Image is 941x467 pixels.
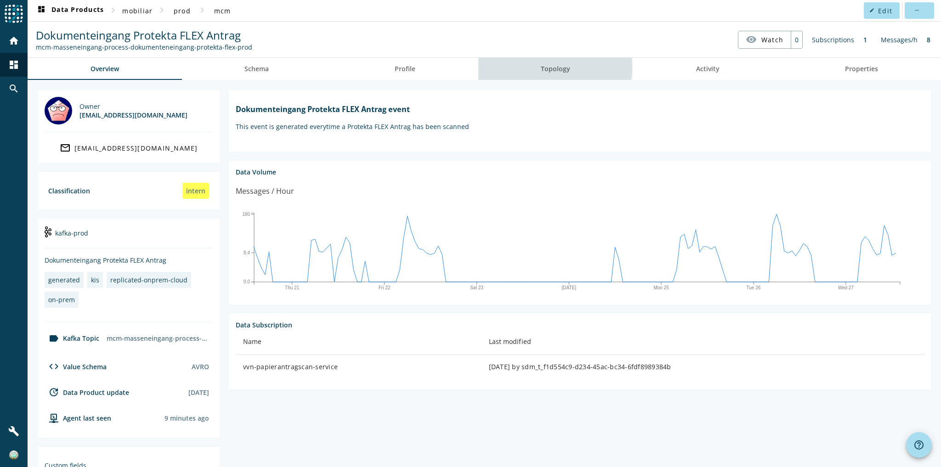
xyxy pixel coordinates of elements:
div: mcm-masseneingang-process-dokumenteneingang-protekta-flex-prod [103,330,213,346]
text: Wed 27 [838,285,854,290]
div: Agents typically reports every 15min to 1h [164,414,209,422]
div: Dokumenteingang Protekta FLEX Antrag [45,256,213,264]
div: AVRO [192,362,209,371]
div: Kafka Topic: mcm-masseneingang-process-dokumenteneingang-protekta-flex-prod [36,43,252,51]
div: generated [48,276,80,284]
mat-icon: search [8,83,19,94]
span: mobiliar [122,6,153,15]
mat-icon: label [48,333,59,344]
span: Watch [761,32,783,48]
img: spoud-logo.svg [5,5,23,23]
div: kafka-prod [45,225,213,248]
span: prod [174,6,191,15]
mat-icon: chevron_right [197,5,208,16]
div: Data Subscription [236,321,924,329]
text: Tue 26 [747,285,761,290]
text: 8.4 [244,250,250,255]
div: kis [91,276,99,284]
div: Subscriptions [807,31,859,49]
text: Fri 22 [379,285,391,290]
div: 1 [859,31,872,49]
text: 180 [242,212,250,217]
span: Activity [696,66,720,72]
div: [EMAIL_ADDRESS][DOMAIN_NAME] [74,144,198,152]
button: Data Products [32,2,108,19]
div: Value Schema [45,361,107,372]
td: [DATE] by sdm_t_f1d554c9-d234-45ac-bc34-6fdf8989384b [482,355,924,379]
span: mcm [214,6,231,15]
div: [DATE] [188,388,209,397]
mat-icon: help_outline [913,439,924,450]
text: Sat 23 [470,285,483,290]
div: [EMAIL_ADDRESS][DOMAIN_NAME] [79,111,187,119]
mat-icon: update [48,387,59,398]
button: prod [167,2,197,19]
text: Mon 25 [653,285,669,290]
text: Thu 21 [285,285,300,290]
mat-icon: chevron_right [156,5,167,16]
text: [DATE] [561,285,576,290]
div: 8 [922,31,935,49]
button: Edit [864,2,900,19]
div: on-prem [48,295,75,304]
div: replicated-onprem-cloud [110,276,187,284]
div: Data Product update [45,387,129,398]
mat-icon: visibility [746,34,757,45]
span: Topology [541,66,570,72]
span: Overview [91,66,119,72]
div: Kafka Topic [45,333,99,344]
div: Messages / Hour [236,186,294,197]
img: kafka-prod [45,226,51,237]
button: mcm [208,2,237,19]
mat-icon: dashboard [36,5,47,16]
div: Classification [48,186,90,195]
div: Messages/h [876,31,922,49]
th: Name [236,329,482,355]
img: c5efd522b9e2345ba31424202ff1fd10 [9,450,18,460]
div: 0 [791,31,802,48]
mat-icon: home [8,35,19,46]
button: Watch [738,31,791,48]
span: Schema [244,66,269,72]
div: Owner [79,102,187,111]
mat-icon: dashboard [8,59,19,70]
div: agent-env-prod [45,412,111,423]
mat-icon: chevron_right [108,5,119,16]
span: Edit [878,6,892,15]
span: Profile [395,66,415,72]
mat-icon: mail_outline [60,142,71,153]
span: Properties [845,66,878,72]
span: Dokumenteingang Protekta FLEX Antrag [36,28,241,43]
mat-icon: more_horiz [914,8,919,13]
text: 0.0 [244,279,250,284]
div: intern [182,183,209,199]
mat-icon: code [48,361,59,372]
button: mobiliar [119,2,156,19]
mat-icon: edit [869,8,874,13]
mat-icon: build [8,426,19,437]
th: Last modified [482,329,924,355]
img: mbx_301492@mobi.ch [45,97,72,124]
div: Data Volume [236,168,924,176]
div: vvn-papierantragscan-service [243,362,474,371]
span: Data Products [36,5,104,16]
a: [EMAIL_ADDRESS][DOMAIN_NAME] [45,140,213,156]
h1: Dokumenteingang Protekta FLEX Antrag event [236,104,924,114]
p: This event is generated everytime a Protekta FLEX Antrag has been scanned [236,122,924,131]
